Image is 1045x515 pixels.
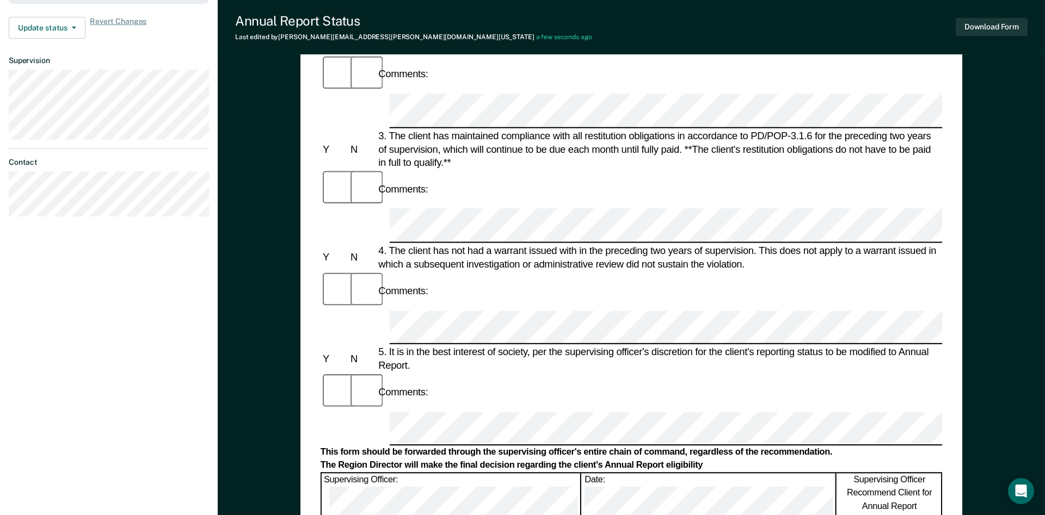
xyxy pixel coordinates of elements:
div: 3. The client has maintained compliance with all restitution obligations in accordance to PD/POP-... [376,129,942,169]
div: Y [321,142,348,156]
div: Comments: [376,67,430,81]
div: Comments: [376,284,430,297]
div: The Region Director will make the final decision regarding the client's Annual Report eligibility [321,460,942,471]
div: Last edited by [PERSON_NAME][EMAIL_ADDRESS][PERSON_NAME][DOMAIN_NAME][US_STATE] [235,33,592,41]
div: N [348,142,376,156]
div: 5. It is in the best interest of society, per the supervising officer's discretion for the client... [376,345,942,372]
span: Revert Changes [90,17,146,39]
div: Y [321,352,348,366]
div: 4. The client has not had a warrant issued with in the preceding two years of supervision. This d... [376,244,942,271]
div: Comments: [376,182,430,196]
button: Download Form [956,18,1028,36]
dt: Supervision [9,56,209,65]
div: This form should be forwarded through the supervising officer's entire chain of command, regardle... [321,447,942,458]
div: Open Intercom Messenger [1008,478,1034,504]
div: Annual Report Status [235,13,592,29]
button: Update status [9,17,85,39]
dt: Contact [9,158,209,167]
div: N [348,251,376,264]
span: a few seconds ago [536,33,592,41]
div: N [348,352,376,366]
div: Y [321,251,348,264]
div: Comments: [376,386,430,399]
